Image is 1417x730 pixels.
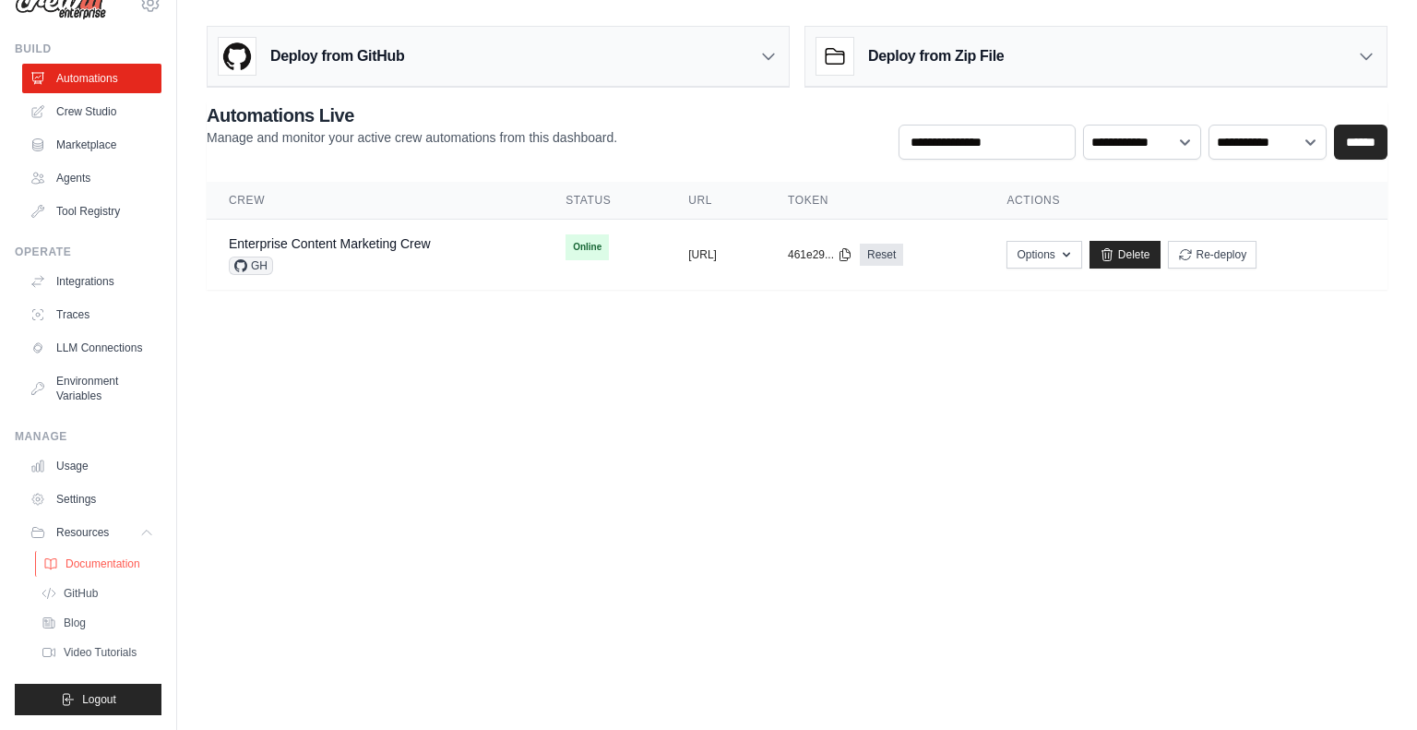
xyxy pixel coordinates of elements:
[229,236,431,251] a: Enterprise Content Marketing Crew
[207,128,617,147] p: Manage and monitor your active crew automations from this dashboard.
[270,45,404,67] h3: Deploy from GitHub
[22,518,161,547] button: Resources
[15,429,161,444] div: Manage
[22,267,161,296] a: Integrations
[1325,641,1417,730] iframe: Chat Widget
[1090,241,1161,269] a: Delete
[543,182,666,220] th: Status
[984,182,1387,220] th: Actions
[868,45,1004,67] h3: Deploy from Zip File
[22,97,161,126] a: Crew Studio
[22,64,161,93] a: Automations
[64,645,137,660] span: Video Tutorials
[64,616,86,630] span: Blog
[22,163,161,193] a: Agents
[35,551,163,577] a: Documentation
[33,580,161,606] a: GitHub
[566,234,609,260] span: Online
[22,366,161,411] a: Environment Variables
[65,556,140,571] span: Documentation
[56,525,109,540] span: Resources
[33,610,161,636] a: Blog
[666,182,766,220] th: URL
[788,247,852,262] button: 461e29...
[82,692,116,707] span: Logout
[1168,241,1257,269] button: Re-deploy
[15,684,161,715] button: Logout
[15,42,161,56] div: Build
[64,586,98,601] span: GitHub
[207,102,617,128] h2: Automations Live
[229,257,273,275] span: GH
[33,640,161,665] a: Video Tutorials
[22,130,161,160] a: Marketplace
[22,485,161,514] a: Settings
[22,300,161,329] a: Traces
[22,333,161,363] a: LLM Connections
[766,182,984,220] th: Token
[1006,241,1081,269] button: Options
[860,244,903,266] a: Reset
[15,245,161,259] div: Operate
[219,38,256,75] img: GitHub Logo
[22,451,161,481] a: Usage
[207,182,543,220] th: Crew
[22,197,161,226] a: Tool Registry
